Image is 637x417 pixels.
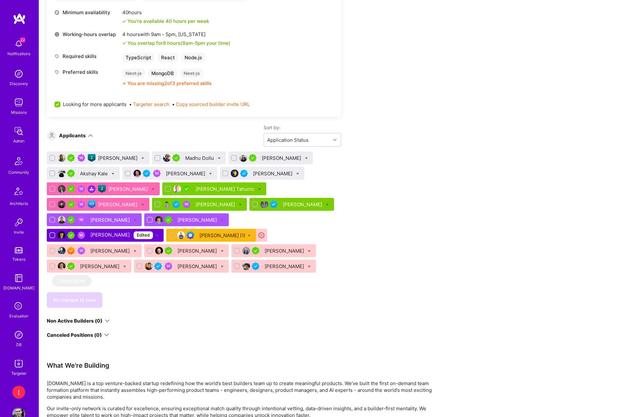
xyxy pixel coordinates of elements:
[148,69,177,78] div: MongoDB
[13,138,25,144] div: Admin
[183,200,190,208] img: Been on Mission
[155,216,163,224] img: User Avatar
[265,263,305,270] div: [PERSON_NAME]
[180,69,203,78] div: Nest.js
[58,154,66,162] img: User Avatar
[11,109,27,116] div: Missions
[231,170,238,177] img: User Avatar
[221,250,224,253] i: Bulk Status Update
[10,200,28,207] div: Architects
[80,170,109,177] div: Akshay Kale
[270,200,278,208] img: Vetted A.Teamer
[260,200,268,208] img: User Avatar
[67,247,75,255] img: Exceptional A.Teamer
[11,153,26,169] img: Community
[67,262,75,270] img: A.Teamer in Residence
[127,80,212,87] div: You are missing 2 of 3 preferred skills
[221,219,224,222] i: Bulk Status Update
[173,185,181,193] img: User Avatar
[49,133,54,138] i: icon Applicant
[172,154,180,162] img: A.Teamer in Residence
[9,313,28,319] div: Evaluation
[196,201,236,208] div: [PERSON_NAME]
[158,53,178,62] div: React
[11,386,27,399] a: [
[122,41,126,45] i: icon Check
[122,53,155,62] div: TypeScript
[55,54,59,59] i: icon Tag
[133,170,141,177] img: User Avatar
[77,154,85,162] img: Been on Mission
[122,19,126,23] i: icon Check
[165,216,172,224] img: A.Teamer in Residence
[123,265,126,268] i: Bulk Status Update
[165,262,172,270] img: Been on Mission
[127,40,230,46] div: You overlap for 8 hours ( your time)
[333,138,337,141] i: icon Chevron
[58,200,66,208] img: User Avatar
[12,216,25,229] img: Invite
[47,317,102,324] div: Non Active Builders (0)
[122,9,209,16] div: 40 hours
[305,157,308,160] i: Bulk Status Update
[67,216,75,224] img: A.Teamer in Residence
[55,69,119,75] div: Preferred skills
[15,247,23,253] img: tokens
[240,170,248,177] img: Vetted A.Teamer
[296,172,299,175] i: Bulk Status Update
[308,250,311,253] i: Bulk Status Update
[258,188,261,191] i: Bulk Status Update
[199,232,245,239] div: [PERSON_NAME]
[150,31,178,37] span: 9am - 5pm ,
[12,67,25,80] img: discovery
[12,256,25,263] div: Tokens
[258,232,265,239] i: icon CloseRedCircle
[47,380,434,400] p: [DOMAIN_NAME] is a top venture-backed startup redefining how the world’s best builders team up to...
[11,185,26,200] img: Architects
[77,216,85,224] img: Been on Mission
[7,50,30,57] div: Notifications
[122,69,145,78] div: Next.js
[12,37,25,50] img: bell
[177,231,185,239] img: User Avatar
[122,82,126,85] i: icon CloseOrange
[129,101,169,108] span: •
[177,217,218,223] div: [PERSON_NAME]
[47,332,102,338] div: Canceled Positions (0)
[12,386,25,399] div: [
[58,216,66,224] img: User Avatar
[196,186,256,192] div: [PERSON_NAME] Tahunic
[187,231,194,239] img: Evaluation Call Booked
[249,154,257,162] img: A.Teamer in Residence
[55,53,119,60] div: Required skills
[77,200,85,208] img: Been on Mission
[326,203,329,206] i: Bulk Status Update
[176,101,250,108] button: Copy sourced builder invite URL
[218,157,221,160] i: Bulk Status Update
[104,333,109,337] i: icon ArrowDown
[122,31,230,38] div: 4 hours with [US_STATE]
[55,9,119,16] div: Minimum availability
[13,13,26,24] img: logo
[52,275,92,286] button: Show More
[154,262,162,270] img: Vetted A.Teamer
[90,247,131,254] div: [PERSON_NAME]
[308,265,311,268] i: Bulk Status Update
[3,285,35,291] div: [DOMAIN_NAME]
[172,200,180,208] img: Vetted A.Teamer
[58,262,66,270] img: User Avatar
[145,262,153,270] img: User Avatar
[88,133,93,138] i: icon ArrowDown
[12,357,25,370] img: Skill Targeter
[153,170,161,177] img: Been on Mission
[165,247,172,255] img: A.Teamer in Residence
[267,137,308,143] div: Application Status
[108,186,149,192] div: [PERSON_NAME]
[12,125,25,138] img: admin teamwork
[77,185,85,193] img: Been on Mission
[252,247,259,255] img: A.Teamer in Residence
[262,155,302,161] div: [PERSON_NAME]
[10,80,28,87] div: Discovery
[141,157,144,160] i: Bulk Status Update
[283,201,323,208] div: [PERSON_NAME]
